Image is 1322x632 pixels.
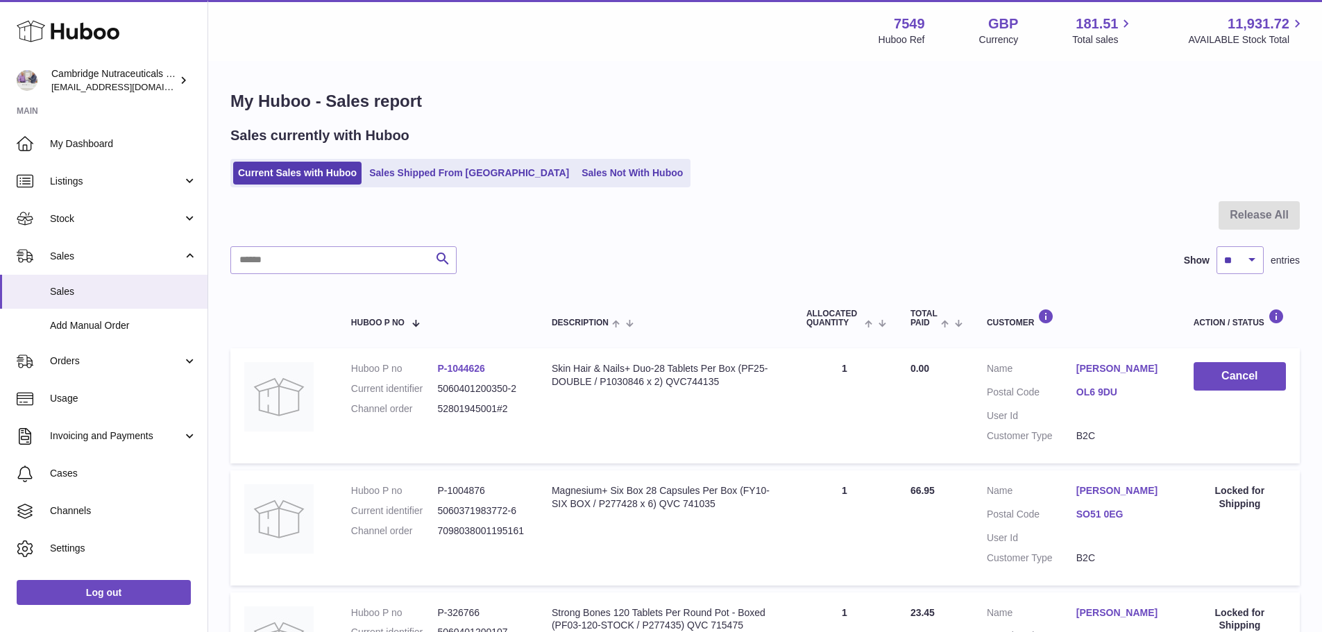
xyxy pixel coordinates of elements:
[351,382,438,395] dt: Current identifier
[1072,33,1134,46] span: Total sales
[50,212,183,225] span: Stock
[987,309,1166,327] div: Customer
[1194,484,1286,511] div: Locked for Shipping
[793,470,897,586] td: 1
[1076,606,1166,620] a: [PERSON_NAME]
[987,386,1076,402] dt: Postal Code
[351,402,438,416] dt: Channel order
[1194,309,1286,327] div: Action / Status
[1076,552,1166,565] dd: B2C
[1072,15,1134,46] a: 181.51 Total sales
[987,508,1076,524] dt: Postal Code
[51,67,176,94] div: Cambridge Nutraceuticals Ltd
[437,504,524,518] dd: 5060371983772-6
[437,363,485,374] a: P-1044626
[17,70,37,91] img: qvc@camnutra.com
[230,90,1300,112] h1: My Huboo - Sales report
[50,429,183,443] span: Invoicing and Payments
[552,318,609,327] span: Description
[50,542,197,555] span: Settings
[50,392,197,405] span: Usage
[1076,429,1166,443] dd: B2C
[894,15,925,33] strong: 7549
[437,524,524,538] dd: 7098038001195161
[910,485,935,496] span: 66.95
[244,484,314,554] img: no-photo.jpg
[793,348,897,463] td: 1
[351,504,438,518] dt: Current identifier
[1184,254,1210,267] label: Show
[552,484,779,511] div: Magnesium+ Six Box 28 Capsules Per Box (FY10-SIX BOX / P277428 x 6) QVC 741035
[1076,362,1166,375] a: [PERSON_NAME]
[1076,386,1166,399] a: OL6 9DU
[552,362,779,388] div: Skin Hair & Nails+ Duo-28 Tablets Per Box (PF25-DOUBLE / P1030846 x 2) QVC744135
[50,137,197,151] span: My Dashboard
[230,126,409,145] h2: Sales currently with Huboo
[351,606,438,620] dt: Huboo P no
[1194,362,1286,391] button: Cancel
[910,607,935,618] span: 23.45
[50,355,183,368] span: Orders
[1076,508,1166,521] a: SO51 0EG
[1228,15,1289,33] span: 11,931.72
[50,467,197,480] span: Cases
[364,162,574,185] a: Sales Shipped From [GEOGRAPHIC_DATA]
[437,382,524,395] dd: 5060401200350-2
[244,362,314,432] img: no-photo.jpg
[910,309,938,327] span: Total paid
[577,162,688,185] a: Sales Not With Huboo
[987,552,1076,565] dt: Customer Type
[50,175,183,188] span: Listings
[51,81,204,92] span: [EMAIL_ADDRESS][DOMAIN_NAME]
[437,402,524,416] dd: 52801945001#2
[910,363,929,374] span: 0.00
[987,409,1076,422] dt: User Id
[987,429,1076,443] dt: Customer Type
[50,504,197,518] span: Channels
[879,33,925,46] div: Huboo Ref
[1271,254,1300,267] span: entries
[988,15,1018,33] strong: GBP
[17,580,191,605] a: Log out
[351,318,405,327] span: Huboo P no
[233,162,362,185] a: Current Sales with Huboo
[987,531,1076,545] dt: User Id
[1076,15,1118,33] span: 181.51
[50,250,183,263] span: Sales
[351,484,438,497] dt: Huboo P no
[1076,484,1166,497] a: [PERSON_NAME]
[351,362,438,375] dt: Huboo P no
[1188,15,1305,46] a: 11,931.72 AVAILABLE Stock Total
[806,309,861,327] span: ALLOCATED Quantity
[1188,33,1305,46] span: AVAILABLE Stock Total
[987,362,1076,379] dt: Name
[351,524,438,538] dt: Channel order
[50,319,197,332] span: Add Manual Order
[987,484,1076,501] dt: Name
[979,33,1019,46] div: Currency
[437,606,524,620] dd: P-326766
[50,285,197,298] span: Sales
[987,606,1076,623] dt: Name
[437,484,524,497] dd: P-1004876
